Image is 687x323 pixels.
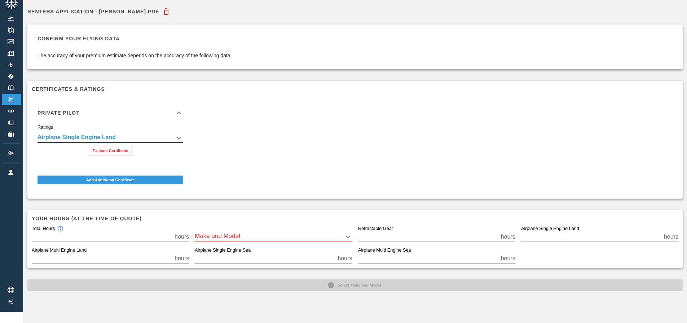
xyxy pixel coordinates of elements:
[358,226,393,232] label: Retractable Gear
[89,146,132,155] button: Exclude Certificate
[501,254,515,263] p: hours
[32,85,678,93] h6: Certificates & Ratings
[195,247,251,254] label: Airplane Single Engine Sea
[358,247,411,254] label: Airplane Multi Engine Sea
[32,247,87,254] label: Airplane Multi Engine Land
[175,233,189,241] p: hours
[32,214,678,222] h6: Your hours (at the time of quote)
[38,176,183,184] button: Add Additional Certificate
[175,254,189,263] p: hours
[521,226,579,232] label: Airplane Single Engine Land
[338,254,352,263] p: hours
[32,124,189,161] div: Private Pilot
[57,226,63,232] svg: Total hours in fixed-wing aircraft
[32,101,189,124] div: Private Pilot
[38,52,232,59] p: The accuracy of your premium estimate depends on the accuracy of the following data.
[501,233,515,241] p: hours
[38,110,80,115] h6: Private Pilot
[27,9,159,14] h6: Renters Application - [PERSON_NAME].pdf
[38,35,232,43] h6: Confirm your flying data
[32,226,63,232] div: Total Hours
[664,233,678,241] p: hours
[38,124,53,130] label: Ratings
[38,133,183,143] div: Airplane Single Engine Land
